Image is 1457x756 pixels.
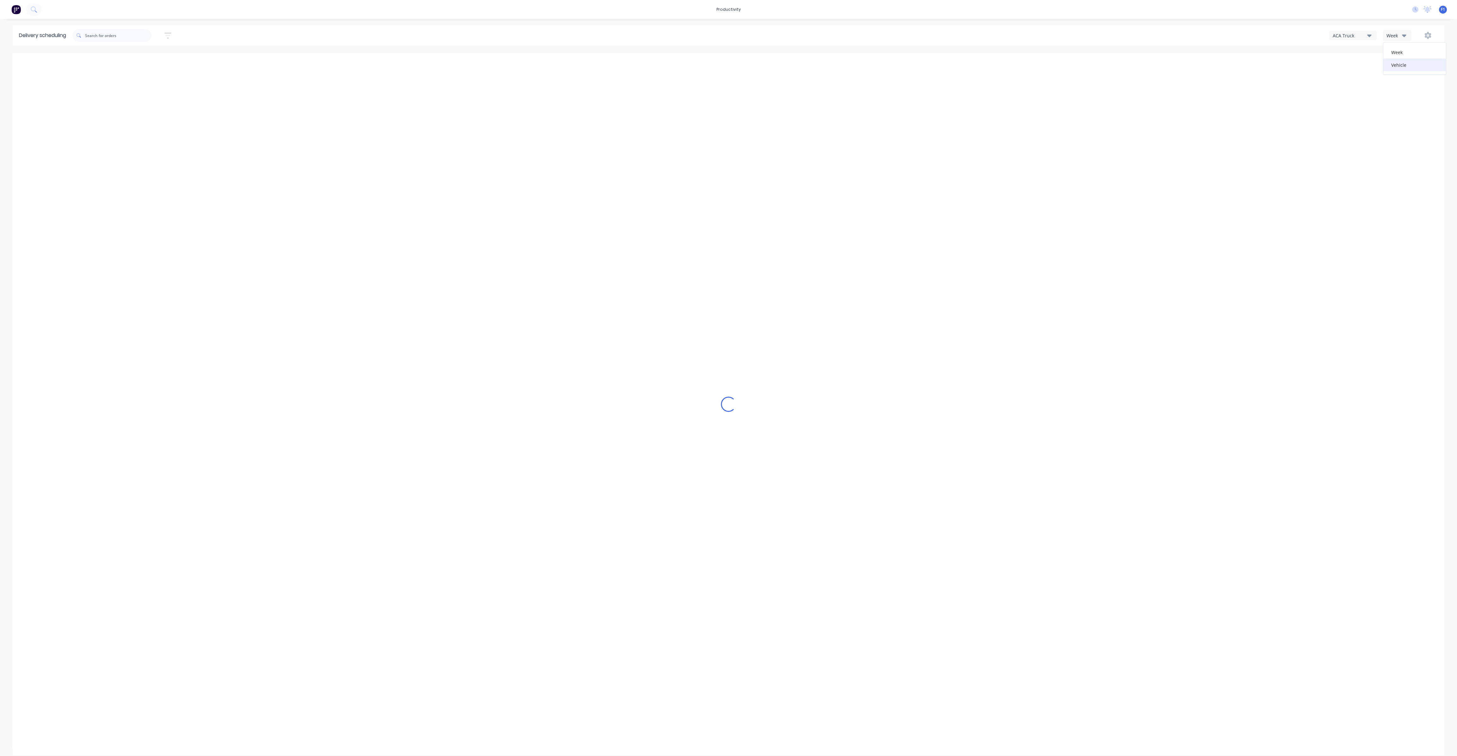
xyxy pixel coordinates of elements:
div: Vehicle [1383,59,1446,71]
div: Week [1386,32,1405,39]
input: Search for orders [85,29,151,42]
img: Factory [11,5,21,14]
div: Delivery scheduling [13,25,72,46]
span: F1 [1441,7,1445,12]
div: ACA Truck [1333,32,1367,39]
button: Week [1383,30,1411,41]
div: productivity [713,5,744,14]
div: Week [1383,46,1446,59]
button: ACA Truck [1329,31,1377,40]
